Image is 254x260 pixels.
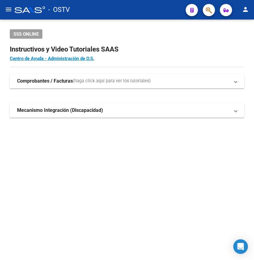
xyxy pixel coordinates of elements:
button: SSS ONLINE [10,29,42,39]
strong: Comprobantes / Facturas [17,78,73,84]
span: (haga click aquí para ver los tutoriales) [73,78,151,84]
mat-expansion-panel-header: Mecanismo Integración (Discapacidad) [10,103,244,118]
span: SSS ONLINE [13,31,39,37]
mat-expansion-panel-header: Comprobantes / Facturas(haga click aquí para ver los tutoriales) [10,74,244,88]
a: Centro de Ayuda - Administración de O.S. [10,56,94,61]
span: - OSTV [48,3,70,16]
h2: Instructivos y Video Tutoriales SAAS [10,44,244,55]
div: Open Intercom Messenger [233,239,248,254]
strong: Mecanismo Integración (Discapacidad) [17,107,103,114]
mat-icon: menu [5,6,12,13]
mat-icon: person [242,6,249,13]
